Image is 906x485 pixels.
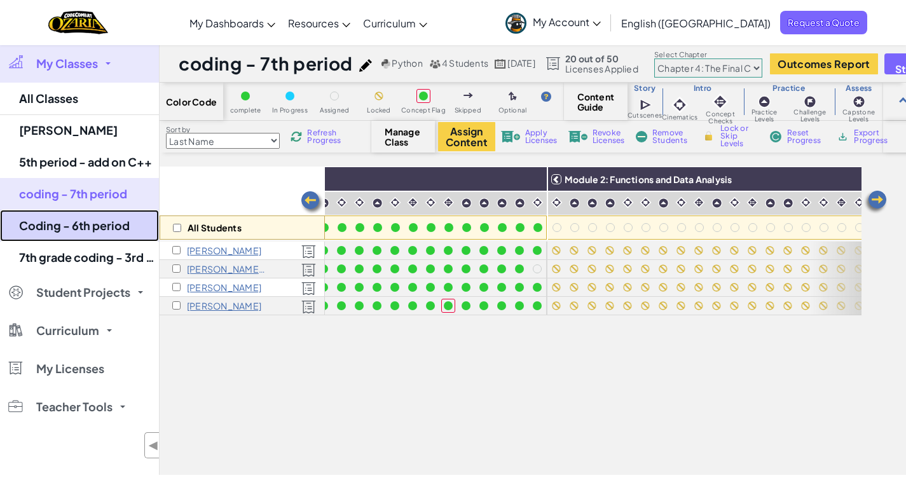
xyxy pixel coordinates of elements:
[307,129,347,144] span: Refresh Progress
[505,13,526,34] img: avatar
[565,64,638,74] span: Licenses Applied
[353,196,366,208] img: IconCinematic.svg
[533,15,601,29] span: My Account
[693,196,705,208] img: IconInteractive.svg
[479,198,490,208] img: IconPracticeLevel.svg
[854,129,893,144] span: Export Progress
[443,196,455,208] img: IconInteractive.svg
[187,245,261,256] p: Jones Dooner
[179,51,353,76] h1: coding - 7th period
[359,59,372,72] img: iconPencil.svg
[702,130,715,142] img: IconLock.svg
[497,198,507,208] img: IconPracticeLevel.svg
[363,17,416,30] span: Curriculum
[622,196,634,208] img: IconCinematic.svg
[711,198,722,208] img: IconPracticeLevel.svg
[743,83,835,93] h3: Practice
[183,6,282,40] a: My Dashboards
[507,57,535,69] span: [DATE]
[48,10,107,36] a: Ozaria by CodeCombat logo
[148,436,159,454] span: ◀
[593,129,625,144] span: Revoke Licenses
[787,129,825,144] span: Reset Progress
[438,122,495,151] button: Assign Content
[301,263,316,277] img: Licensed
[461,198,472,208] img: IconPracticeLevel.svg
[853,95,865,108] img: IconCapstoneLevel.svg
[36,287,130,298] span: Student Projects
[301,282,316,296] img: Licensed
[720,125,758,147] span: Lock or Skip Levels
[442,57,488,69] span: 4 Students
[834,83,883,93] h3: Assess
[367,107,390,114] span: Locked
[381,59,391,69] img: python.png
[36,363,104,374] span: My Licenses
[837,131,849,142] img: IconArchive.svg
[605,198,615,208] img: IconPracticeLevel.svg
[621,17,771,30] span: English ([GEOGRAPHIC_DATA])
[780,11,867,34] a: Request a Quote
[835,196,848,208] img: IconInteractive.svg
[320,107,350,114] span: Assigned
[425,196,437,208] img: IconCinematic.svg
[853,196,865,208] img: IconCinematic.svg
[541,92,551,102] img: IconHint.svg
[729,196,741,208] img: IconCinematic.svg
[336,196,348,208] img: IconCinematic.svg
[166,125,280,135] label: Sort by
[565,53,638,64] span: 20 out of 50
[671,96,689,114] img: IconCinematic.svg
[301,245,316,259] img: Licensed
[654,50,762,60] label: Select Chapter
[429,59,441,69] img: MultipleUsers.png
[804,95,816,108] img: IconChallengeLevel.svg
[188,222,242,233] p: All Students
[569,198,580,208] img: IconPracticeLevel.svg
[48,10,107,36] img: Home
[230,107,261,114] span: complete
[863,189,888,215] img: Arrow_Left.png
[675,196,687,208] img: IconCinematic.svg
[372,198,383,208] img: IconPracticeLevel.svg
[658,198,669,208] img: IconPracticeLevel.svg
[407,196,419,208] img: IconInteractive.svg
[770,53,877,74] button: Outcomes Report
[509,92,517,102] img: IconOptionalLevel.svg
[697,111,743,125] span: Concept Checks
[525,129,558,144] span: Apply Licenses
[783,198,793,208] img: IconPracticeLevel.svg
[514,198,525,208] img: IconPracticeLevel.svg
[711,93,729,111] img: IconInteractive.svg
[357,6,434,40] a: Curriculum
[577,92,615,112] span: Content Guide
[818,196,830,208] img: IconCinematic.svg
[499,3,607,43] a: My Account
[166,97,217,107] span: Color Code
[532,196,544,208] img: IconCinematic.svg
[640,98,653,112] img: IconCutscene.svg
[785,109,834,123] span: Challenge Levels
[636,131,647,142] img: IconRemoveStudents.svg
[746,196,758,208] img: IconInteractive.svg
[615,6,777,40] a: English ([GEOGRAPHIC_DATA])
[568,131,587,142] img: IconLicenseRevoke.svg
[640,196,652,208] img: IconCinematic.svg
[299,190,325,215] img: Arrow_Left.png
[385,126,422,147] span: Manage Class
[769,131,782,142] img: IconReset.svg
[743,109,786,123] span: Practice Levels
[189,17,264,30] span: My Dashboards
[463,93,473,98] img: IconSkippedLevel.svg
[282,6,357,40] a: Resources
[291,131,302,142] img: IconReload.svg
[401,107,446,114] span: Concept Flag
[551,196,563,208] img: IconCinematic.svg
[800,196,812,208] img: IconCinematic.svg
[834,109,883,123] span: Capstone Levels
[587,198,598,208] img: IconPracticeLevel.svg
[455,107,481,114] span: Skipped
[187,301,261,311] p: Payton Ruark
